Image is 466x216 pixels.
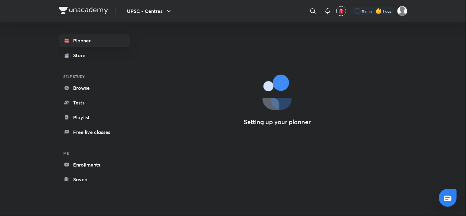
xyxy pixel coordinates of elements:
h4: Setting up your planner [244,118,311,126]
img: Company Logo [59,7,108,14]
img: avatar [339,8,344,14]
div: Store [73,52,89,59]
a: Free live classes [59,126,130,138]
button: UPSC - Centres [123,5,176,17]
img: streak [376,8,382,14]
h6: ME [59,148,130,159]
a: Tests [59,96,130,109]
a: Company Logo [59,7,108,16]
a: Playlist [59,111,130,124]
h6: SELF STUDY [59,71,130,82]
a: Saved [59,173,130,186]
button: avatar [336,6,346,16]
img: Abhijeet Srivastav [397,6,408,16]
a: Store [59,49,130,61]
a: Planner [59,34,130,47]
a: Enrollments [59,159,130,171]
a: Browse [59,82,130,94]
